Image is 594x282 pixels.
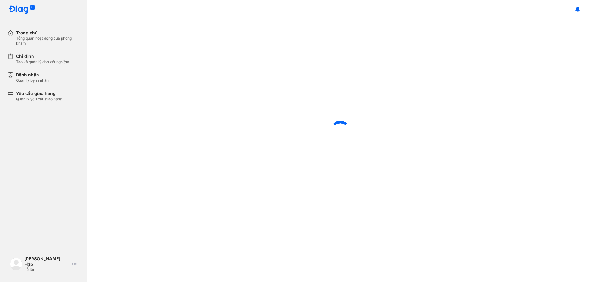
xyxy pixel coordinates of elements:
[16,72,49,78] div: Bệnh nhân
[16,36,79,46] div: Tổng quan hoạt động của phòng khám
[10,258,22,270] img: logo
[16,90,62,97] div: Yêu cầu giao hàng
[24,256,69,267] div: [PERSON_NAME] Hợp
[9,5,35,15] img: logo
[24,267,69,272] div: Lễ tân
[16,78,49,83] div: Quản lý bệnh nhân
[16,53,69,59] div: Chỉ định
[16,30,79,36] div: Trang chủ
[16,59,69,64] div: Tạo và quản lý đơn xét nghiệm
[16,97,62,102] div: Quản lý yêu cầu giao hàng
